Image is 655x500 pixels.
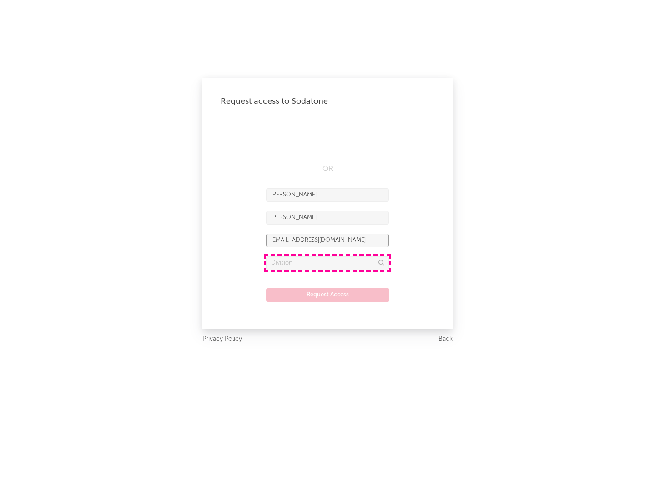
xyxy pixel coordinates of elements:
[221,96,434,107] div: Request access to Sodatone
[438,334,453,345] a: Back
[266,164,389,175] div: OR
[266,288,389,302] button: Request Access
[266,188,389,202] input: First Name
[266,211,389,225] input: Last Name
[266,256,389,270] input: Division
[266,234,389,247] input: Email
[202,334,242,345] a: Privacy Policy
